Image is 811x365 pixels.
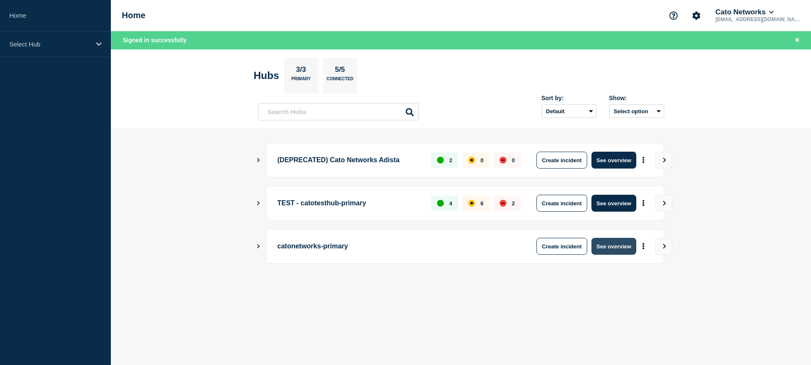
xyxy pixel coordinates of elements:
[512,157,515,163] p: 0
[278,238,511,255] p: catonetworks-primary
[291,76,311,85] p: Primary
[609,104,664,118] button: Select option
[327,76,353,85] p: Connected
[500,157,506,163] div: down
[536,195,587,212] button: Create incident
[122,11,146,20] h1: Home
[256,200,261,207] button: Show Connected Hubs
[687,7,705,25] button: Account settings
[468,200,475,207] div: affected
[512,200,515,207] p: 2
[500,200,506,207] div: down
[258,103,419,120] input: Search Hubs
[665,7,682,25] button: Support
[542,95,597,101] div: Sort by:
[293,65,309,76] p: 3/3
[437,157,444,163] div: up
[638,153,649,168] button: More actions
[332,65,348,76] p: 5/5
[638,196,649,211] button: More actions
[9,41,91,48] p: Select Hub
[256,157,261,163] button: Show Connected Hubs
[609,95,664,101] div: Show:
[278,152,422,169] p: (DEPRECATED) Cato Networks Adista
[278,195,422,212] p: TEST - catotesthub-primary
[655,195,672,212] button: View
[638,239,649,254] button: More actions
[481,200,484,207] p: 6
[449,157,452,163] p: 2
[256,243,261,250] button: Show Connected Hubs
[591,195,636,212] button: See overview
[591,238,636,255] button: See overview
[655,152,672,169] button: View
[591,152,636,169] button: See overview
[481,157,484,163] p: 0
[468,157,475,163] div: affected
[714,16,802,22] p: [EMAIL_ADDRESS][DOMAIN_NAME]
[254,70,279,82] h2: Hubs
[542,104,597,118] select: Sort by
[536,152,587,169] button: Create incident
[437,200,444,207] div: up
[123,37,187,44] span: Signed in successfully
[536,238,587,255] button: Create incident
[655,238,672,255] button: View
[449,200,452,207] p: 4
[792,35,803,45] button: Close banner
[714,8,775,16] button: Cato Networks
